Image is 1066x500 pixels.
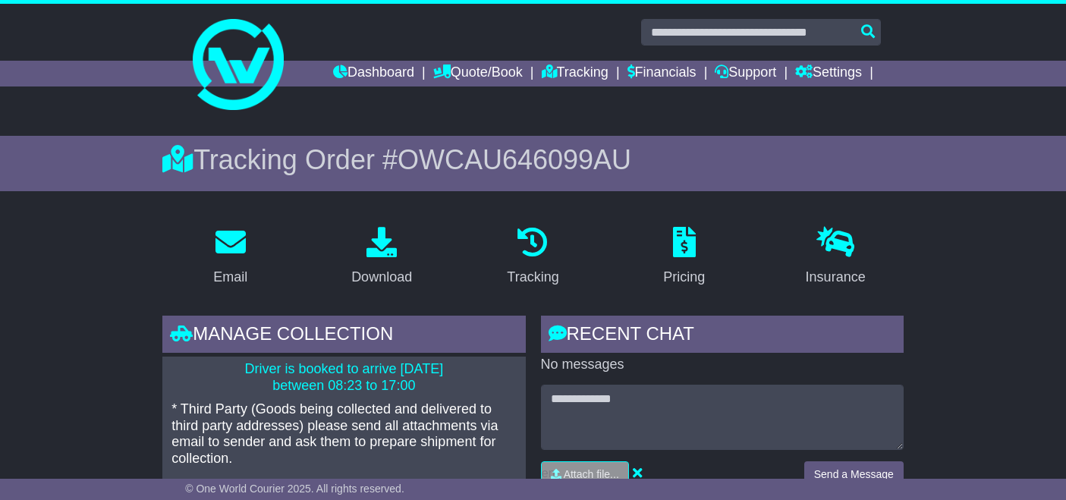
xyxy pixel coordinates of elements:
[653,222,715,293] a: Pricing
[663,267,705,288] div: Pricing
[171,401,516,467] p: * Third Party (Goods being collected and delivered to third party addresses) please send all atta...
[351,267,412,288] div: Download
[804,461,904,488] button: Send a Message
[507,267,558,288] div: Tracking
[542,61,608,86] a: Tracking
[213,267,247,288] div: Email
[398,144,631,175] span: OWCAU646099AU
[185,483,404,495] span: © One World Courier 2025. All rights reserved.
[627,61,697,86] a: Financials
[806,267,866,288] div: Insurance
[541,357,904,373] p: No messages
[341,222,422,293] a: Download
[715,61,776,86] a: Support
[433,61,523,86] a: Quote/Book
[162,143,904,176] div: Tracking Order #
[795,61,862,86] a: Settings
[203,222,257,293] a: Email
[171,361,516,394] p: Driver is booked to arrive [DATE] between 08:23 to 17:00
[497,222,568,293] a: Tracking
[162,316,525,357] div: Manage collection
[796,222,876,293] a: Insurance
[333,61,414,86] a: Dashboard
[541,316,904,357] div: RECENT CHAT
